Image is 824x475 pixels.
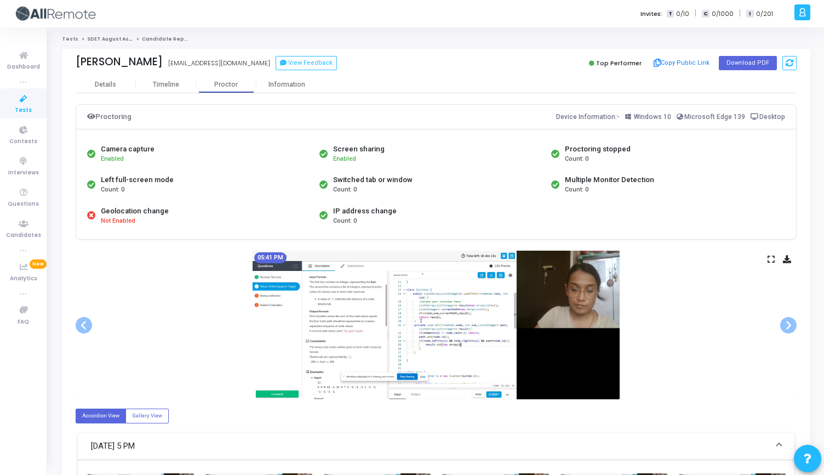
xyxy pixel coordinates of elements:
div: [PERSON_NAME] [76,55,163,68]
a: Tests [62,36,78,42]
mat-panel-title: [DATE] 5 PM [91,440,768,453]
span: Interviews [8,168,39,178]
span: New [30,259,47,269]
mat-expansion-panel-header: [DATE] 5 PM [78,433,794,460]
span: Windows 10 [634,113,671,121]
mat-chip: 05:41 PM [254,252,287,263]
div: Proctoring stopped [565,144,631,155]
span: Top Performer [596,59,642,67]
span: 0/1000 [712,9,734,19]
span: I [746,10,753,18]
span: 0/10 [676,9,689,19]
span: Analytics [10,274,37,284]
button: Copy Public Link [650,55,713,71]
span: Count: 0 [565,155,588,164]
div: Multiple Monitor Detection [565,174,654,185]
div: IP address change [333,206,397,217]
span: Tests [15,106,32,115]
span: T [667,10,674,18]
span: Desktop [759,113,785,121]
div: Proctoring [87,110,131,123]
a: SDET August Assessment [87,36,157,42]
div: Information [256,81,317,89]
div: Camera capture [101,144,154,155]
span: Count: 0 [101,185,124,195]
div: Geolocation change [101,206,169,217]
label: Accordion View [76,409,126,423]
button: Download PDF [719,56,777,70]
div: Left full-screen mode [101,174,174,185]
span: Candidate Report [142,36,192,42]
span: Enabled [333,155,356,162]
nav: breadcrumb [62,36,810,43]
span: FAQ [18,318,29,327]
span: 0/201 [756,9,773,19]
span: Not Enabled [101,217,135,226]
div: Details [95,81,116,89]
span: | [695,8,696,19]
span: Enabled [101,155,124,162]
label: Gallery View [125,409,169,423]
div: [EMAIL_ADDRESS][DOMAIN_NAME] [168,59,270,68]
span: C [702,10,709,18]
span: Questions [8,200,39,209]
img: logo [14,3,96,25]
div: Timeline [153,81,179,89]
span: Count: 0 [333,217,357,226]
span: Count: 0 [565,185,588,195]
span: Contests [9,137,37,146]
div: Screen sharing [333,144,385,155]
div: Device Information:- [556,110,786,123]
label: Invites: [640,9,662,19]
span: Candidates [6,231,41,240]
button: View Feedback [276,56,337,70]
span: Count: 0 [333,185,357,195]
div: Proctor [196,81,256,89]
span: Dashboard [7,63,40,72]
img: screenshot-1755778318030.jpeg [253,251,620,399]
span: Microsoft Edge 139 [684,113,745,121]
span: | [739,8,741,19]
div: Switched tab or window [333,174,413,185]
